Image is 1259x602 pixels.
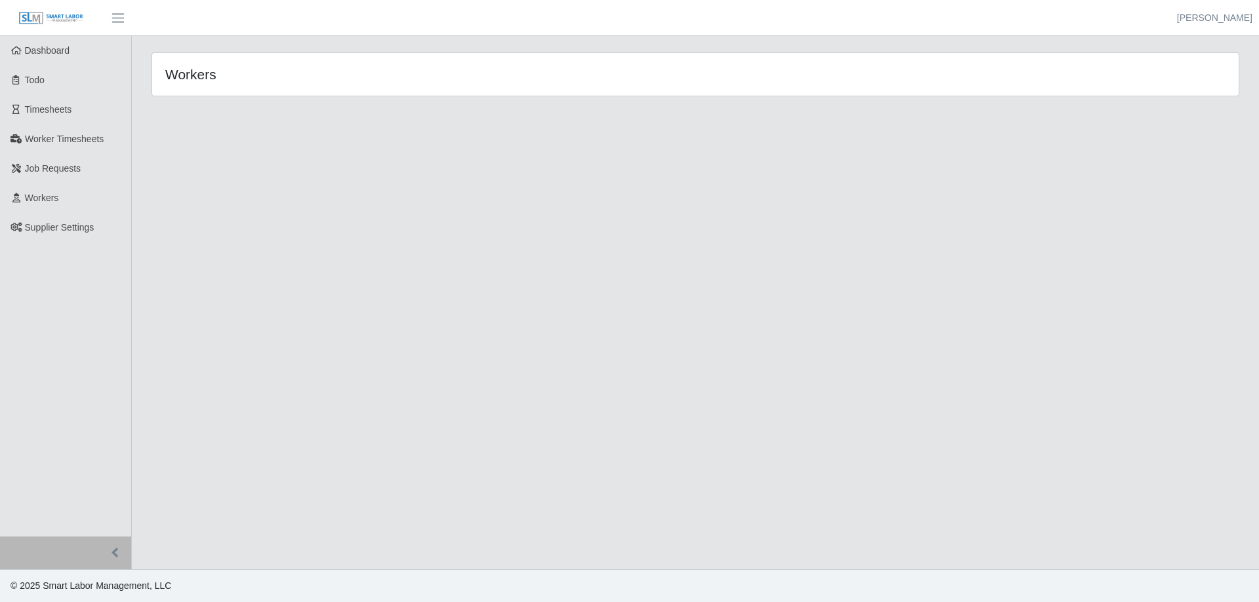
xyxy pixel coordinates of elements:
[1177,11,1252,25] a: [PERSON_NAME]
[10,580,171,591] span: © 2025 Smart Labor Management, LLC
[165,66,595,83] h4: Workers
[25,163,81,174] span: Job Requests
[25,104,72,115] span: Timesheets
[25,222,94,233] span: Supplier Settings
[25,193,59,203] span: Workers
[25,45,70,56] span: Dashboard
[25,75,45,85] span: Todo
[18,11,84,26] img: SLM Logo
[25,134,104,144] span: Worker Timesheets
